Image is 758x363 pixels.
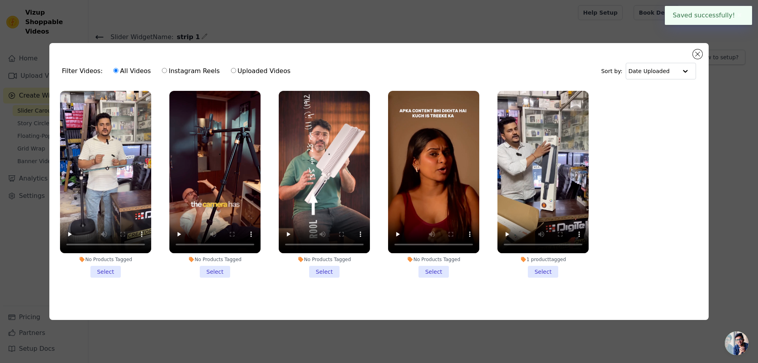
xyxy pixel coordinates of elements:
div: No Products Tagged [279,256,370,263]
div: No Products Tagged [169,256,261,263]
a: Open chat [725,331,749,355]
label: All Videos [113,66,151,76]
div: Sort by: [601,63,696,79]
div: No Products Tagged [388,256,479,263]
div: Saved successfully! [665,6,752,25]
div: Filter Videos: [62,62,295,80]
div: 1 product tagged [497,256,589,263]
button: Close [735,11,744,20]
button: Close modal [693,49,702,59]
div: No Products Tagged [60,256,151,263]
label: Instagram Reels [161,66,220,76]
label: Uploaded Videos [231,66,291,76]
